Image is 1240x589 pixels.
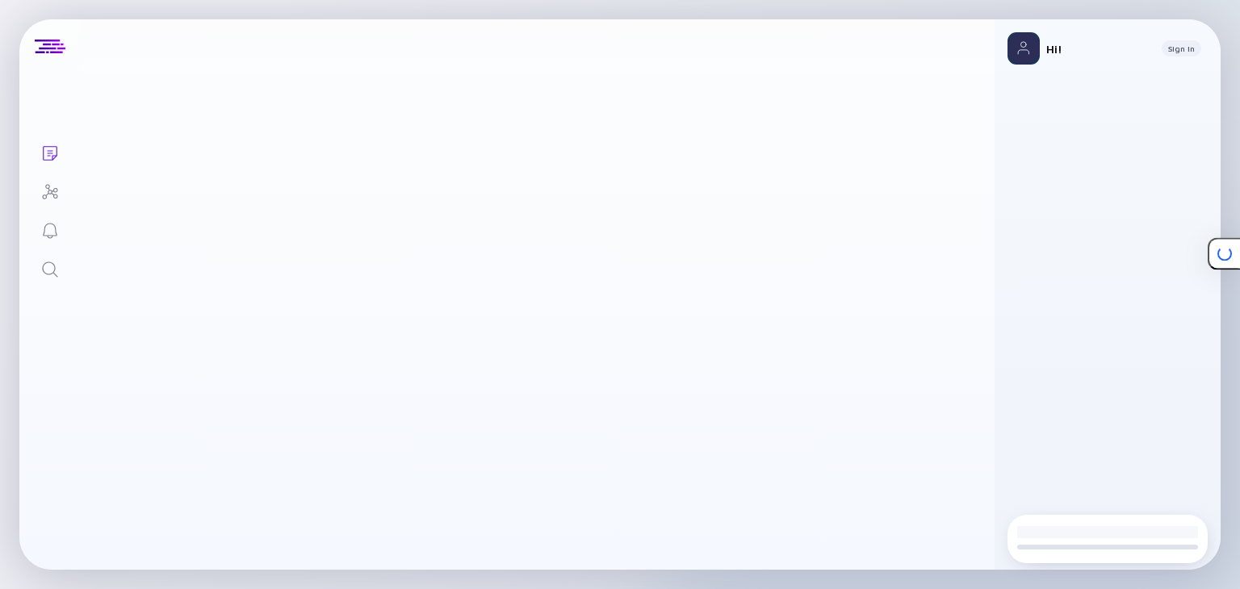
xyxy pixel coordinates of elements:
[19,210,80,249] a: Reminders
[1007,32,1040,65] img: Profile Picture
[1046,42,1149,56] div: Hi!
[1162,40,1201,56] button: Sign In
[19,249,80,287] a: Search
[19,171,80,210] a: Investor Map
[19,132,80,171] a: Lists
